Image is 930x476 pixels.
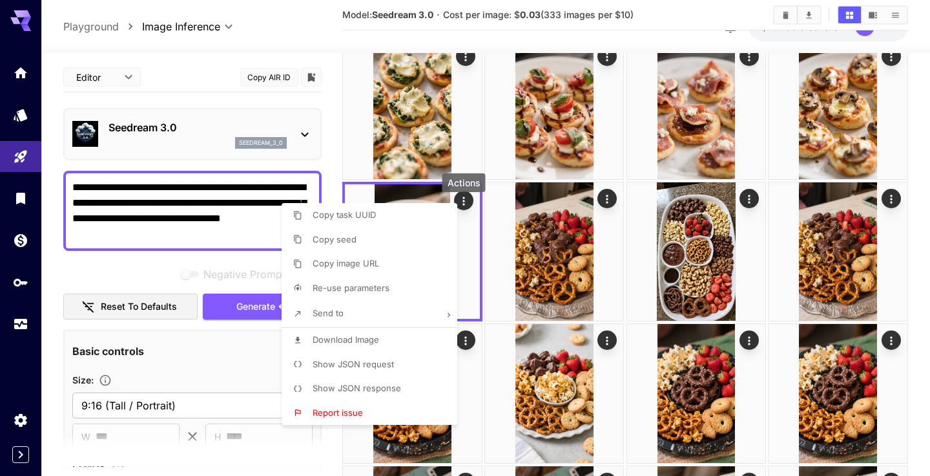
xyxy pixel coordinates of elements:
span: Report issue [313,407,363,418]
span: Show JSON response [313,383,401,393]
span: Download Image [313,334,379,345]
span: Copy image URL [313,258,379,268]
span: Copy seed [313,234,356,244]
span: Copy task UUID [313,210,376,220]
span: Re-use parameters [313,283,389,293]
span: Send to [313,308,344,318]
div: Actions [442,173,486,192]
span: Show JSON request [313,359,394,369]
